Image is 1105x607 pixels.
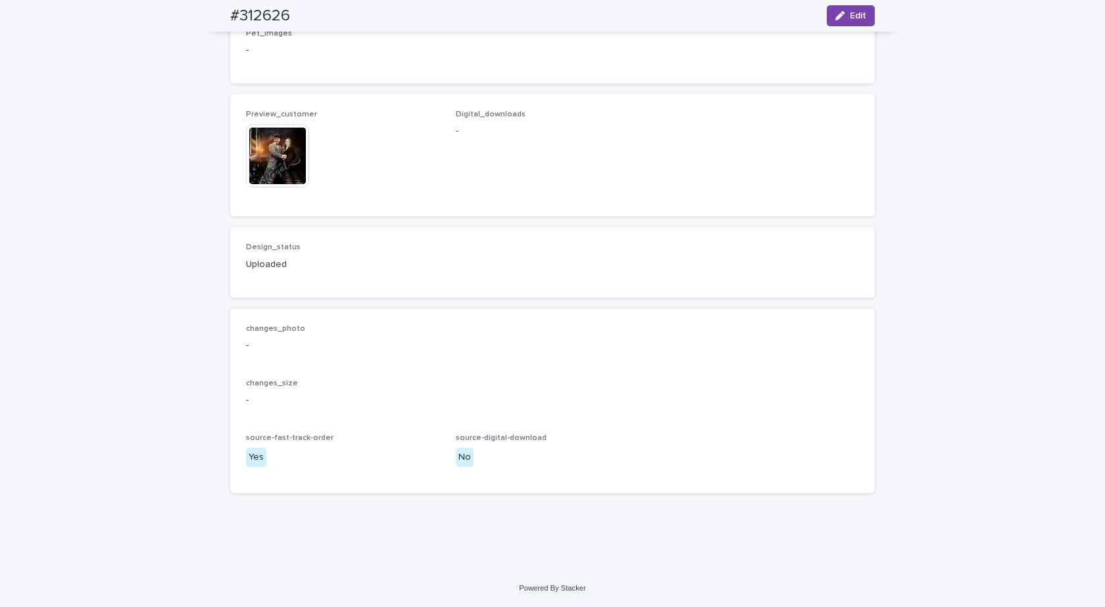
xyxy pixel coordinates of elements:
span: source-fast-track-order [246,434,333,442]
span: Design_status [246,243,301,251]
p: - [456,124,650,138]
div: Yes [246,448,266,467]
span: Pet_Images [246,30,292,37]
span: Edit [850,11,866,20]
div: No [456,448,474,467]
span: changes_size [246,379,298,387]
p: - [246,393,859,407]
h2: #312626 [230,7,290,26]
p: - [246,43,859,57]
span: source-digital-download [456,434,547,442]
a: Powered By Stacker [519,584,585,592]
p: Uploaded [246,258,440,272]
p: - [246,339,859,352]
span: Preview_customer [246,110,317,118]
button: Edit [827,5,875,26]
span: changes_photo [246,325,305,333]
span: Digital_downloads [456,110,526,118]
